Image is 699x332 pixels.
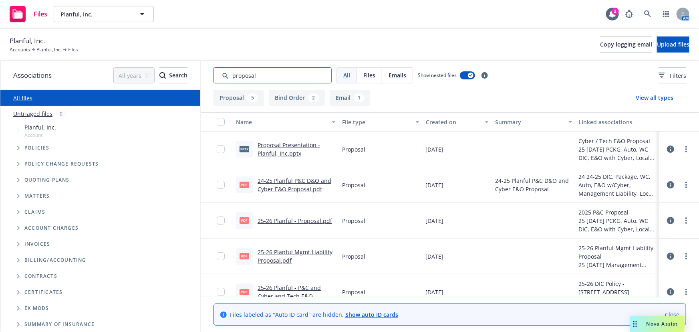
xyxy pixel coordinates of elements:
a: Planful, Inc. [36,46,62,53]
span: Nova Assist [647,320,678,327]
span: Planful, Inc. [10,36,45,46]
a: Accounts [10,46,30,53]
div: Name [236,118,327,126]
span: Emails [389,71,406,79]
div: 5 [247,93,258,102]
button: Bind Order [269,90,325,106]
a: Report a Bug [621,6,637,22]
button: Linked associations [576,112,659,132]
span: Copy logging email [600,40,652,48]
div: Created on [426,118,480,126]
span: Ex Mods [24,306,49,311]
a: All files [13,94,32,102]
span: Summary of insurance [24,322,95,327]
input: Toggle Row Selected [217,145,225,153]
span: All [343,71,350,79]
a: 25-26 Planful - Proposal.pdf [258,217,332,225]
div: Tree Example [0,121,200,252]
span: Certificates [24,290,62,295]
button: Proposal [214,90,264,106]
span: Files [68,46,78,53]
a: more [681,251,691,261]
span: pdf [240,253,249,259]
a: more [681,180,691,190]
span: Filters [670,71,686,80]
span: Account charges [24,226,79,231]
span: Quoting plans [24,178,70,182]
button: Copy logging email [600,36,652,53]
span: Policy change requests [24,162,99,166]
button: SearchSearch [159,67,187,83]
span: [DATE] [426,288,444,296]
span: pdf [240,217,249,223]
div: 0 [56,109,66,118]
span: Contracts [24,274,57,279]
button: Planful, Inc. [54,6,154,22]
button: File type [339,112,422,132]
span: Files [34,11,47,17]
div: Search [159,68,187,83]
span: Planful, Inc. [24,123,56,132]
input: Toggle Row Selected [217,181,225,189]
a: Close [665,310,679,319]
span: Proposal [342,181,365,189]
input: Toggle Row Selected [217,217,225,225]
div: 25 [DATE] Management Liability lines (D&O) [579,261,656,269]
div: File type [342,118,410,126]
a: more [681,144,691,154]
button: Name [233,112,339,132]
button: Summary [492,112,575,132]
div: Linked associations [579,118,656,126]
a: Search [640,6,656,22]
div: 25 [DATE] PCKG, Auto, WC DIC, E&O with Cyber, Local Placements [579,145,656,162]
span: Matters [24,194,50,198]
span: Proposal [342,217,365,225]
span: Upload files [657,40,689,48]
span: [DATE] [426,145,444,154]
div: 25-26 DIC Policy - [STREET_ADDRESS] [579,279,656,296]
span: Policies [24,146,50,150]
input: Toggle Row Selected [217,252,225,260]
input: Select all [217,118,225,126]
span: Associations [13,70,52,81]
button: View all types [623,90,686,106]
div: Cyber / Tech E&O Proposal [579,137,656,145]
div: 24 24-25 DIC, Package, WC, Auto, E&O w/Cyber, Management Liability, Local Placement Renewal [579,172,656,198]
span: pptx [240,146,249,152]
span: 24-25 Planful P&C D&O and Cyber E&O Proposal [495,176,572,193]
input: Search by keyword... [214,67,332,83]
svg: Search [159,72,166,79]
span: Proposal [342,145,365,154]
span: Planful, Inc. [60,10,130,18]
a: Proposal Presentation - Planful, Inc.pptx [258,141,320,157]
span: Claims [24,210,45,215]
span: Proposal [342,252,365,261]
div: 1 [354,93,365,102]
div: 25 [DATE] PCKG, Auto, WC DIC, E&O with Cyber, Local Placements [579,217,656,233]
a: Files [6,3,50,25]
span: Proposal [342,288,365,296]
div: 2 [308,93,319,102]
span: [DATE] [426,217,444,225]
span: Filters [659,71,686,80]
span: Files [363,71,375,79]
span: Billing/Accounting [24,258,87,263]
a: Switch app [658,6,674,22]
span: Files labeled as "Auto ID card" are hidden. [230,310,398,319]
span: Invoices [24,242,50,247]
button: Upload files [657,36,689,53]
a: 24-25 Planful P&C D&O and Cyber E&O Proposal.pdf [258,177,331,193]
span: Account [24,132,56,138]
button: Filters [659,67,686,83]
span: [DATE] [426,181,444,189]
div: 2 [612,8,619,15]
a: 25-26 Planful - P&C and Cyber and Tech E&O Proposal.pdf [258,284,321,308]
button: Email [330,90,371,106]
div: Drag to move [630,316,640,332]
div: 25 [DATE] PCKG, Auto, WC DIC, E&O with Cyber, Local Placements [579,296,656,305]
input: Toggle Row Selected [217,288,225,296]
a: Show auto ID cards [345,311,398,318]
span: [DATE] [426,252,444,261]
span: pdf [240,289,249,295]
div: 25-26 Planful Mgmt Liability Proposal [579,244,656,261]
